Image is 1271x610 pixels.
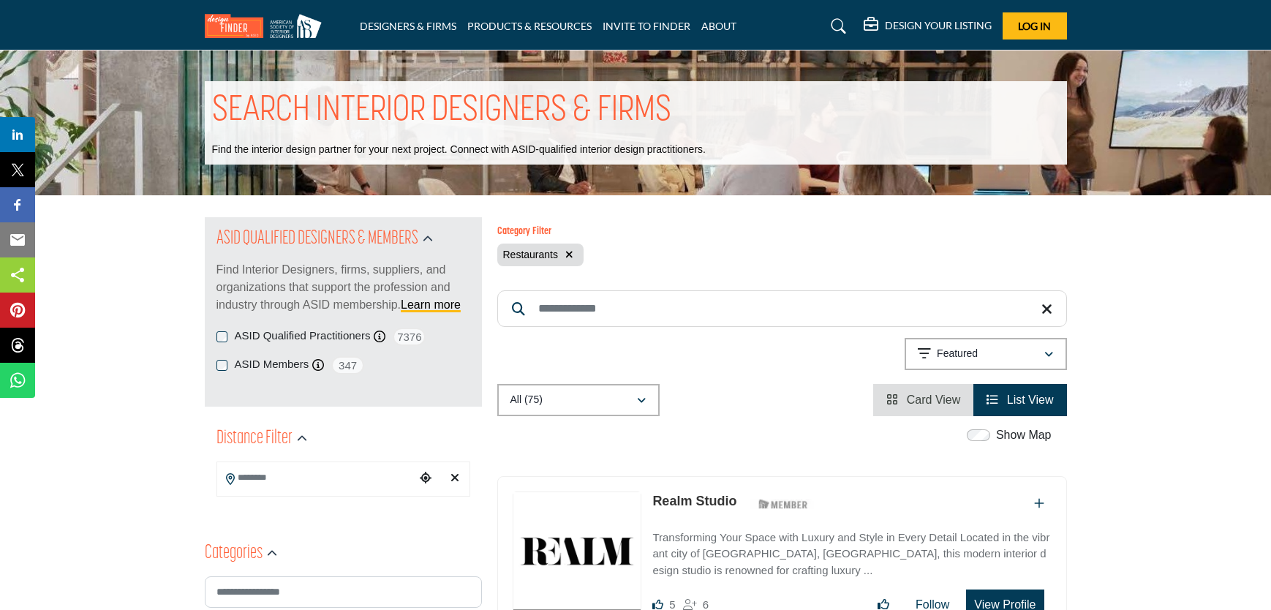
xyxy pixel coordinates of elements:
[652,521,1051,579] a: Transforming Your Space with Luxury and Style in Every Detail Located in the vibrant city of [GEO...
[393,328,426,346] span: 7376
[937,347,978,361] p: Featured
[216,331,227,342] input: ASID Qualified Practitioners checkbox
[205,541,263,567] h2: Categories
[652,599,663,610] i: Likes
[205,576,482,608] input: Search Category
[1034,497,1044,510] a: Add To List
[905,338,1067,370] button: Featured
[415,463,437,494] div: Choose your current location
[510,393,543,407] p: All (75)
[973,384,1066,416] li: List View
[212,143,706,157] p: Find the interior design partner for your next project. Connect with ASID-qualified interior desi...
[235,328,371,344] label: ASID Qualified Practitioners
[750,495,816,513] img: ASID Members Badge Icon
[216,226,418,252] h2: ASID QUALIFIED DESIGNERS & MEMBERS
[444,463,466,494] div: Clear search location
[216,426,293,452] h2: Distance Filter
[360,20,456,32] a: DESIGNERS & FIRMS
[886,394,960,406] a: View Card
[217,464,415,492] input: Search Location
[603,20,690,32] a: INVITE TO FINDER
[1003,12,1067,39] button: Log In
[235,356,309,373] label: ASID Members
[864,18,992,35] div: DESIGN YOUR LISTING
[885,19,992,32] h5: DESIGN YOUR LISTING
[652,494,736,508] a: Realm Studio
[401,298,461,311] a: Learn more
[1018,20,1051,32] span: Log In
[331,356,364,374] span: 347
[652,530,1051,579] p: Transforming Your Space with Luxury and Style in Every Detail Located in the vibrant city of [GEO...
[701,20,736,32] a: ABOUT
[996,426,1052,444] label: Show Map
[652,492,736,511] p: Realm Studio
[497,226,584,238] h6: Category Filter
[467,20,592,32] a: PRODUCTS & RESOURCES
[1007,394,1054,406] span: List View
[216,360,227,371] input: ASID Members checkbox
[503,249,558,260] span: Restaurants
[873,384,973,416] li: Card View
[987,394,1053,406] a: View List
[205,14,329,38] img: Site Logo
[513,492,641,609] img: Realm Studio
[216,261,470,314] p: Find Interior Designers, firms, suppliers, and organizations that support the profession and indu...
[497,290,1067,327] input: Search Keyword
[497,384,660,416] button: All (75)
[907,394,961,406] span: Card View
[817,15,856,38] a: Search
[212,89,671,134] h1: SEARCH INTERIOR DESIGNERS & FIRMS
